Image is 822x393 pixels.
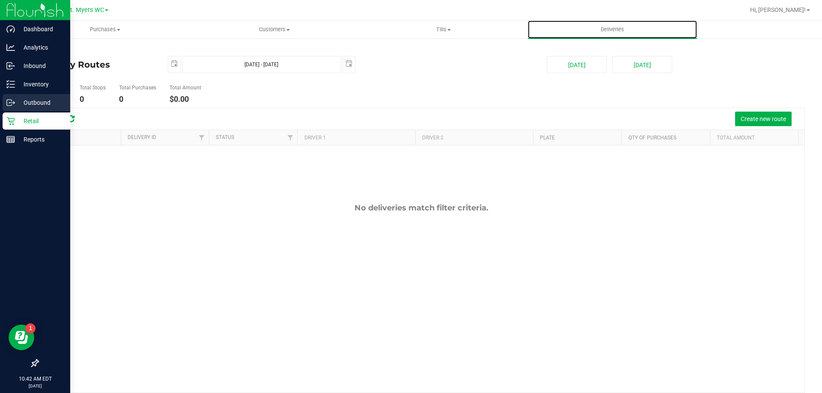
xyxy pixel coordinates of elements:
p: [DATE] [4,383,66,389]
p: Inbound [15,61,66,71]
inline-svg: Dashboard [6,25,15,33]
p: Inventory [15,79,66,89]
h5: Total Purchases [119,85,156,91]
button: [DATE] [547,56,607,73]
a: Tills [359,21,528,38]
inline-svg: Inventory [6,80,15,89]
h5: Total Amount [170,85,201,91]
iframe: Resource center [9,325,34,350]
h4: $0.00 [170,95,201,103]
span: Customers [190,26,358,33]
span: Tills [359,26,527,33]
div: Actions [45,135,117,141]
inline-svg: Analytics [6,43,15,52]
p: Retail [15,116,66,126]
button: Create new route [735,112,792,126]
inline-svg: Reports [6,135,15,144]
span: Ft. Myers WC [67,6,104,14]
a: Filter [283,130,297,145]
a: Deliveries [528,21,697,38]
div: No deliveries match filter criteria. [38,203,804,213]
span: select [343,56,355,71]
inline-svg: Outbound [6,98,15,107]
span: select [168,56,180,71]
inline-svg: Retail [6,117,15,125]
th: Driver 1 [297,130,415,145]
p: Reports [15,134,66,145]
a: Status [216,134,234,140]
p: Dashboard [15,24,66,34]
th: Driver 2 [415,130,533,145]
a: Customers [190,21,359,38]
span: Hi, [PERSON_NAME]! [750,6,806,13]
a: Delivery ID [128,134,156,140]
button: [DATE] [612,56,672,73]
a: Purchases [21,21,190,38]
span: Deliveries [589,26,636,33]
p: Analytics [15,42,66,53]
a: Filter [195,130,209,145]
h4: 0 [80,95,106,103]
a: Qty of Purchases [628,135,676,141]
h5: Total Stops [80,85,106,91]
h4: Delivery Routes [38,56,155,73]
iframe: Resource center unread badge [25,323,36,334]
span: Purchases [21,26,189,33]
p: 10:42 AM EDT [4,375,66,383]
a: Plate [540,135,555,141]
inline-svg: Inbound [6,62,15,70]
p: Outbound [15,98,66,108]
h4: 0 [119,95,156,103]
span: Create new route [741,115,786,122]
th: Total Amount [710,130,798,145]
